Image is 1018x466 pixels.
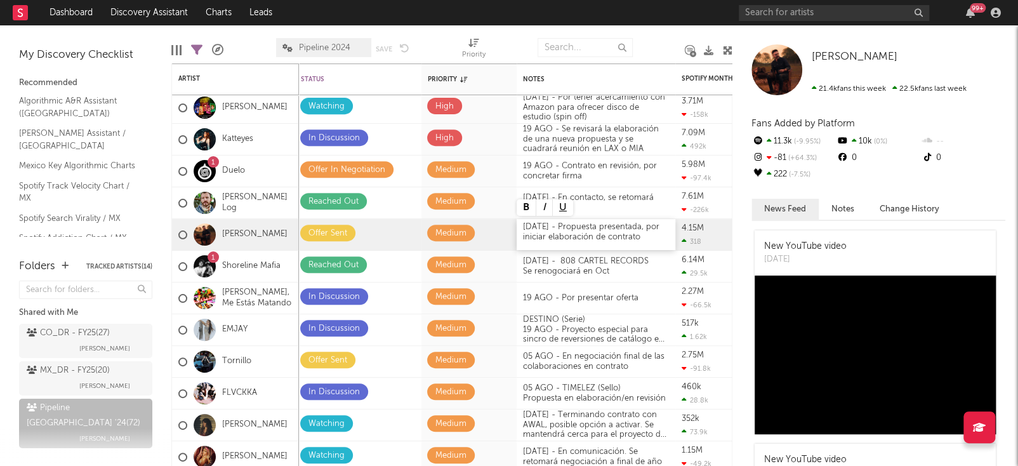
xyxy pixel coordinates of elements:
div: 99 + [970,3,986,13]
div: Folders [19,259,55,274]
a: FLVCKKA [222,388,257,399]
span: 21.4k fans this week [812,85,886,93]
div: Medium [435,258,466,273]
a: Duelo [222,166,245,176]
div: 7.09M [682,129,705,137]
div: 3.71M [682,97,703,105]
a: [PERSON_NAME] Assistant / [GEOGRAPHIC_DATA] [19,126,140,152]
div: 19 AGO - Contrato en revisión, por concretar firma [517,161,675,181]
span: [PERSON_NAME] [79,341,130,356]
div: 2.75M [682,351,704,359]
div: 460k [682,383,701,391]
a: Algorithmic A&R Assistant ([GEOGRAPHIC_DATA]) [19,94,140,120]
div: A&R Pipeline [212,32,223,69]
button: Save [376,46,392,53]
button: Tracked Artists(14) [86,263,152,270]
div: Shared with Me [19,305,152,321]
span: 0 % [871,138,887,145]
a: Spotify Addiction Chart / MX [19,231,140,245]
div: Offer Sent [308,226,347,241]
div: [DATE] [764,253,847,266]
input: Search for folders... [19,281,152,299]
div: 5.98M [682,161,705,169]
div: 7.61M [682,192,704,201]
div: Watching [308,99,345,114]
div: 1.62k [682,333,707,341]
div: In Discussion [308,321,360,336]
div: Medium [435,385,466,400]
div: Priority [428,76,479,83]
button: 99+ [966,8,975,18]
input: Search... [538,38,633,57]
a: [PERSON_NAME] [222,102,288,113]
button: Change History [867,199,952,220]
div: Reached Out [308,258,359,273]
div: 05 AGO - En negociación final de las colaboraciones en contrato [517,352,675,371]
div: Spotify Monthly Listeners [682,75,777,83]
div: -226k [682,206,709,214]
button: Undo the changes to the current view. [400,42,409,53]
div: Offer Sent [308,353,347,368]
a: Mexico Key Algorithmic Charts [19,159,140,173]
div: 222 [751,166,836,183]
div: Reached Out [308,194,359,210]
div: 1.15M [682,446,703,455]
div: Status [301,76,383,83]
span: 22.5k fans last week [812,85,967,93]
div: 4.15M [682,224,704,232]
div: 0 [921,150,1005,166]
div: High [435,131,454,146]
div: Artist [178,75,274,83]
div: Watching [308,416,345,432]
span: Pipeline 2024 [299,44,350,52]
div: Watching [308,448,345,463]
div: Offer In Negotiation [308,163,385,178]
a: EMJAY [222,324,248,335]
div: 2.27M [682,288,704,296]
span: [PERSON_NAME] [79,431,130,446]
div: 05 AGO - TIMELEZ (Sello) Propuesta en elaboración/en revisión [517,383,672,403]
div: -91.8k [682,364,711,373]
div: [DATE] - En contacto, se retomará propuesta [517,193,675,213]
span: Fans Added by Platform [751,119,855,128]
span: [PERSON_NAME] [812,51,897,62]
div: [DATE] - 808 CARTEL RECORDS Se renogociará en Oct [517,256,655,276]
div: -97.4k [682,174,711,182]
div: My Discovery Checklist [19,48,152,63]
div: Recommended [19,76,152,91]
a: [PERSON_NAME] [222,229,288,240]
a: Shoreline Mafia [222,261,281,272]
div: 6.14M [682,256,704,264]
div: Medium [435,194,466,210]
button: Notes [819,199,867,220]
a: [PERSON_NAME], Me Estás Matando [222,288,293,309]
div: Medium [435,163,466,178]
a: Spotify Search Virality / MX [19,211,140,225]
div: 73.9k [682,428,708,436]
div: 29.5k [682,269,708,277]
span: +64.3 % [786,155,817,162]
div: In Discussion [308,385,360,400]
div: Medium [435,448,466,463]
a: Pipeline [GEOGRAPHIC_DATA] '24(72)[PERSON_NAME] [19,399,152,448]
div: New YouTube video [764,240,847,253]
a: [PERSON_NAME] [222,451,288,462]
div: In Discussion [308,131,360,146]
div: [DATE] - Propuesta presentada, por iniciar elaboración de contrato [517,219,675,250]
div: Medium [435,226,466,241]
div: 352k [682,415,699,423]
a: [PERSON_NAME] [812,51,897,63]
a: MX_DR - FY25(20)[PERSON_NAME] [19,361,152,396]
div: Medium [435,353,466,368]
div: High [435,99,454,114]
a: [PERSON_NAME] Log [222,192,293,214]
div: Edit Columns [171,32,182,69]
div: 19 AGO - Por presentar oferta [517,293,645,303]
div: 11.3k [751,133,836,150]
div: Notes [523,76,650,83]
button: News Feed [751,199,819,220]
div: 0 [836,150,920,166]
div: -- [921,133,1005,150]
span: -9.95 % [792,138,821,145]
div: 318 [682,237,701,246]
